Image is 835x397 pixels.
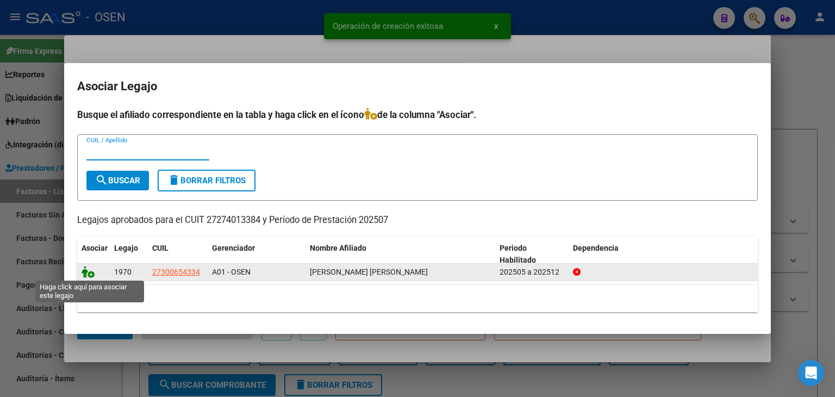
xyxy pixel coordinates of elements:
div: Soporte [39,209,68,220]
datatable-header-cell: Gerenciador [208,237,306,272]
span: A01 - OSEN [212,268,251,276]
span: Cualquier otra duda estamos a su disposición. [39,38,215,46]
mat-icon: delete [167,173,180,187]
div: • Hace 9sem [71,169,118,180]
div: Soporte [39,48,68,59]
div: Profile image for Soporte [13,37,34,59]
div: • Hace 1sem [71,88,118,100]
datatable-header-cell: Asociar [77,237,110,272]
span: 1970 [114,268,132,276]
div: 1 registros [77,285,758,312]
div: • Hace 8sem [71,128,118,140]
div: Profile image for Soporte [13,77,34,99]
datatable-header-cell: Dependencia [569,237,758,272]
datatable-header-cell: Periodo Habilitado [495,237,569,272]
span: Asociar [82,244,108,252]
span: Periodo Habilitado [500,244,536,265]
datatable-header-cell: CUIL [148,237,208,272]
datatable-header-cell: Nombre Afiliado [306,237,495,272]
div: Soporte [39,128,68,140]
datatable-header-cell: Legajo [110,237,148,272]
span: ARANA VALERIA GISELA [310,268,428,276]
div: • Hace 12sem [71,209,123,220]
h4: Busque el afiliado correspondiente en la tabla y haga click en el ícono de la columna "Asociar". [77,108,758,122]
span: Dependencia [573,244,619,252]
div: Profile image for Soporte [13,117,34,139]
button: Mensajes [109,297,217,340]
div: 202505 a 202512 [500,266,564,278]
div: Soporte [39,169,68,180]
button: Buscar [86,171,149,190]
div: Profile image for Soporte [13,158,34,179]
span: Legajo [114,244,138,252]
button: Envíanos un mensaje [46,264,172,286]
span: Inicio [44,324,64,332]
span: ¡Que tenga un lindo dia! [39,118,132,127]
iframe: Intercom live chat [798,360,824,386]
span: Borrar Filtros [167,176,246,185]
mat-icon: search [95,173,108,187]
span: 27300654334 [152,268,200,276]
p: Legajos aprobados para el CUIT 27274013384 y Período de Prestación 202507 [77,214,758,227]
div: Profile image for Soporte [13,198,34,220]
button: Borrar Filtros [158,170,256,191]
h1: Mensajes [82,4,138,23]
span: CUIL [152,244,169,252]
div: • Hace 21h [71,48,111,59]
span: Buscar [95,176,140,185]
h2: Asociar Legajo [77,76,758,97]
div: Soporte [39,88,68,100]
span: Nombre Afiliado [310,244,366,252]
span: Mensajes [143,324,183,332]
span: 📣 Res. 01/2025: Nuevos Movimientos Hola [PERSON_NAME]! Te traemos las últimas Altas y Bajas relac... [39,199,734,207]
span: Gerenciador [212,244,255,252]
